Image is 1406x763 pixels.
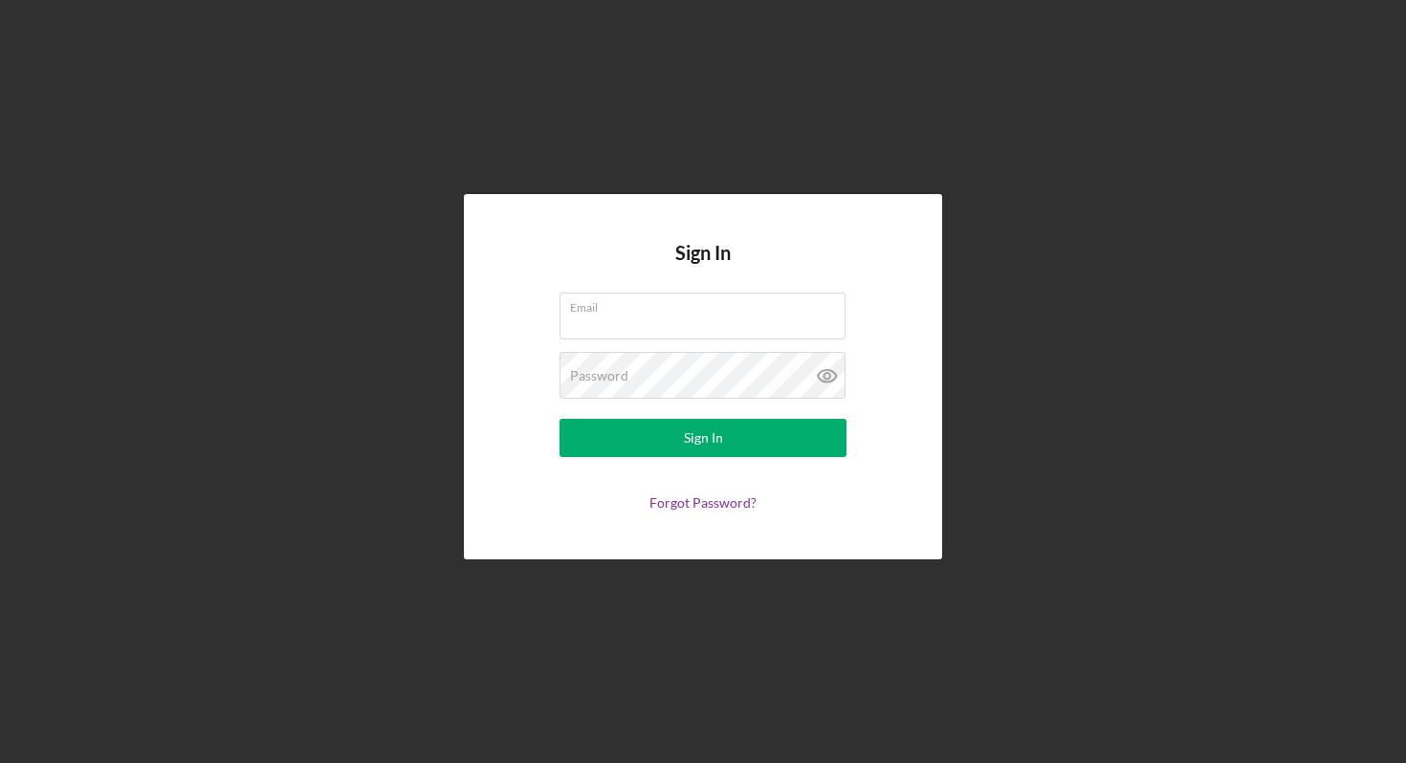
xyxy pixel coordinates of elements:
div: Sign In [684,419,723,457]
h4: Sign In [675,242,731,293]
label: Password [570,368,628,383]
button: Sign In [560,419,846,457]
label: Email [570,294,846,315]
a: Forgot Password? [649,494,757,511]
